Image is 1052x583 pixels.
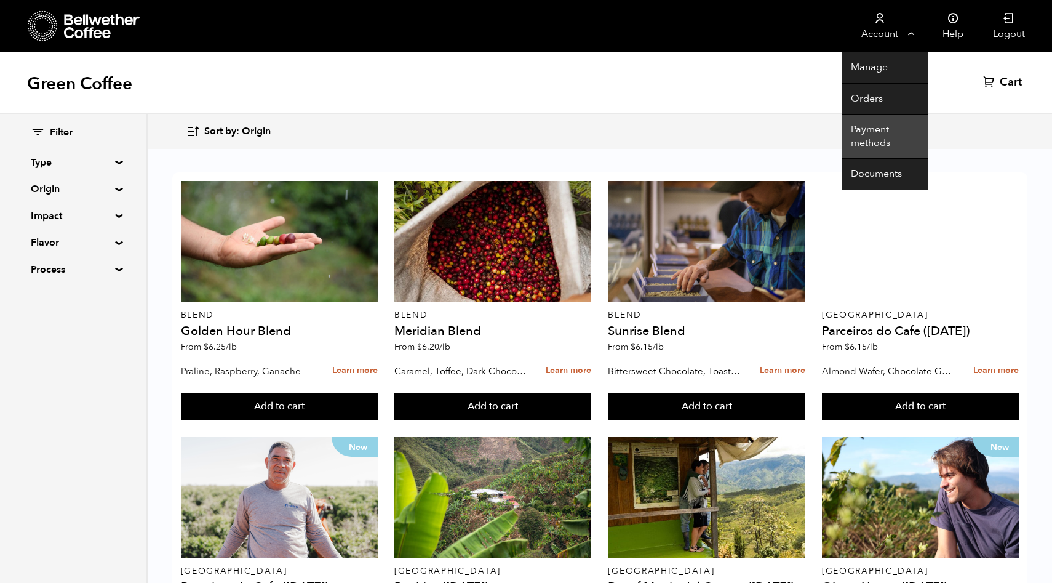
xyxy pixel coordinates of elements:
button: Add to cart [181,393,378,421]
a: Documents [842,159,928,190]
span: /lb [653,341,664,353]
p: [GEOGRAPHIC_DATA] [822,311,1019,320]
a: New [181,437,378,558]
span: From [822,341,878,353]
p: New [332,437,378,457]
bdi: 6.15 [631,341,664,353]
p: Bittersweet Chocolate, Toasted Marshmallow, Candied Orange, Praline [608,362,742,380]
span: From [394,341,450,353]
span: From [608,341,664,353]
a: Learn more [760,358,805,384]
h4: Sunrise Blend [608,325,805,337]
a: Manage [842,52,928,84]
p: [GEOGRAPHIC_DATA] [394,567,591,576]
button: Add to cart [394,393,591,421]
button: Sort by: Origin [186,117,271,146]
summary: Process [31,262,116,277]
a: Learn more [973,358,1019,384]
summary: Impact [31,209,116,223]
a: Learn more [332,358,378,384]
span: /lb [439,341,450,353]
summary: Origin [31,182,116,196]
p: Blend [394,311,591,320]
summary: Flavor [31,235,116,250]
p: Almond Wafer, Chocolate Ganache, Bing Cherry [822,362,956,380]
span: $ [417,341,422,353]
span: From [181,341,237,353]
span: Filter [50,126,73,140]
p: [GEOGRAPHIC_DATA] [181,567,378,576]
h4: Golden Hour Blend [181,325,378,337]
span: /lb [226,341,237,353]
h4: Parceiros do Cafe ([DATE]) [822,325,1019,337]
button: Add to cart [822,393,1019,421]
p: Caramel, Toffee, Dark Chocolate [394,362,528,380]
span: $ [204,341,209,353]
a: Payment methods [842,115,928,159]
a: Cart [983,75,1025,90]
bdi: 6.25 [204,341,237,353]
span: Sort by: Origin [204,125,271,139]
summary: Type [31,155,116,170]
h1: Green Coffee [27,73,132,95]
a: New [822,437,1019,558]
span: /lb [867,341,878,353]
p: [GEOGRAPHIC_DATA] [608,567,805,576]
span: Cart [1000,75,1022,90]
span: $ [845,341,850,353]
p: Blend [608,311,805,320]
bdi: 6.20 [417,341,450,353]
p: [GEOGRAPHIC_DATA] [822,567,1019,576]
p: New [973,437,1019,457]
span: $ [631,341,636,353]
a: Learn more [546,358,591,384]
p: Blend [181,311,378,320]
bdi: 6.15 [845,341,878,353]
h4: Meridian Blend [394,325,591,337]
p: Praline, Raspberry, Ganache [181,362,315,380]
a: Orders [842,84,928,115]
button: Add to cart [608,393,805,421]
